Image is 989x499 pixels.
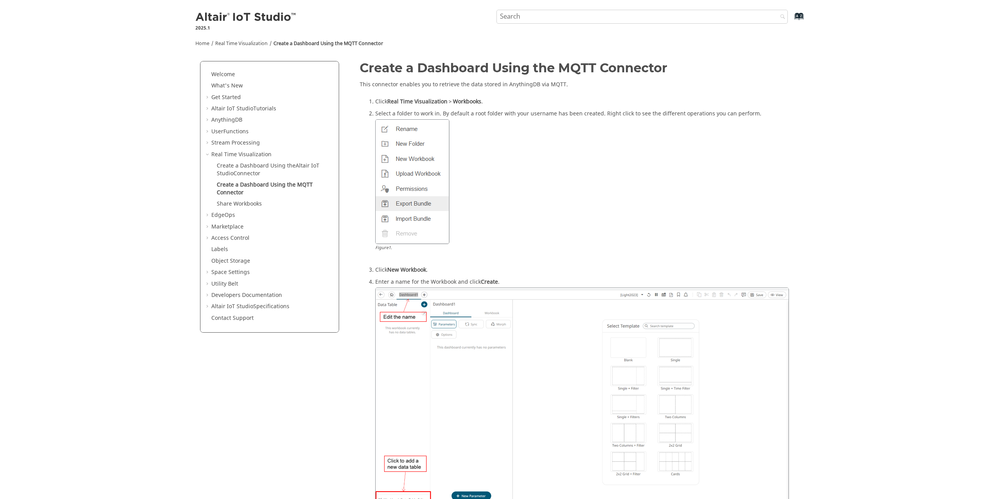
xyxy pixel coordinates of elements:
[211,127,249,136] a: UserFunctions
[205,234,211,242] span: Expand Access Control
[375,244,392,251] span: Figure
[217,162,319,178] a: Create a Dashboard Using theAltair IoT StudioConnector
[205,303,211,311] span: Expand Altair IoT StudioSpecifications
[211,302,289,311] a: Altair IoT StudioSpecifications
[205,211,211,219] span: Expand EdgeOps
[195,11,297,24] img: Altair IoT Studio
[211,93,241,101] a: Get Started
[205,116,211,124] span: Expand AnythingDB
[217,200,262,208] a: Share Workbooks
[205,105,211,113] span: Expand Altair IoT StudioTutorials
[205,151,211,159] span: Collapse Real Time Visualization
[211,105,276,113] a: Altair IoT StudioTutorials
[387,98,447,106] span: Real Time Visualization
[453,98,481,106] span: Workbooks
[388,244,391,251] span: 1
[387,266,426,274] span: New Workbook
[215,40,268,47] a: Real Time Visualization
[217,162,319,178] span: Altair IoT Studio
[205,128,211,136] span: Expand UserFunctions
[211,223,244,231] a: Marketplace
[375,108,761,118] span: Select a folder to work in. By default a root folder with your username has been created. Right c...
[496,10,788,24] input: Search query
[211,70,235,79] a: Welcome
[223,127,249,136] span: Functions
[211,105,253,113] span: Altair IoT Studio
[211,291,282,299] a: Developers Documentation
[375,276,500,286] span: Enter a name for the Workbook and click .
[211,234,249,242] a: Access Control
[211,211,235,219] a: EdgeOps
[481,278,498,286] span: Create
[205,139,211,147] span: Expand Stream Processing
[205,71,334,322] ul: Table of Contents
[375,119,449,244] img: default_folder_menu.png
[211,314,254,322] a: Contact Support
[770,10,792,25] button: Search
[273,40,383,47] a: Create a Dashboard Using the MQTT Connector
[205,94,211,101] span: Expand Get Started
[360,61,789,75] h1: Create a Dashboard Using the MQTT Connector
[360,81,789,89] p: This connector enables you to retrieve the data stored in AnythingDB via MQTT.
[211,268,250,276] a: Space Settings
[205,223,211,231] span: Expand Marketplace
[375,264,428,274] span: Click .
[375,96,483,106] span: Click .
[211,257,250,265] a: Object Storage
[184,33,805,50] nav: Tools
[211,139,260,147] a: Stream Processing
[195,24,297,31] p: 2025.1
[217,181,313,197] a: Create a Dashboard Using the MQTT Connector
[211,280,238,288] a: Utility Belt
[447,98,453,106] abbr: and then
[782,16,799,24] a: Go to index terms page
[391,244,392,251] span: .
[205,291,211,299] span: Expand Developers Documentation
[211,150,272,159] a: Real Time Visualization
[211,116,242,124] a: AnythingDB
[211,82,243,90] a: What's New
[211,302,253,311] span: Altair IoT Studio
[211,245,228,253] a: Labels
[205,280,211,288] span: Expand Utility Belt
[195,40,209,47] a: Home
[205,269,211,276] span: Expand Space Settings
